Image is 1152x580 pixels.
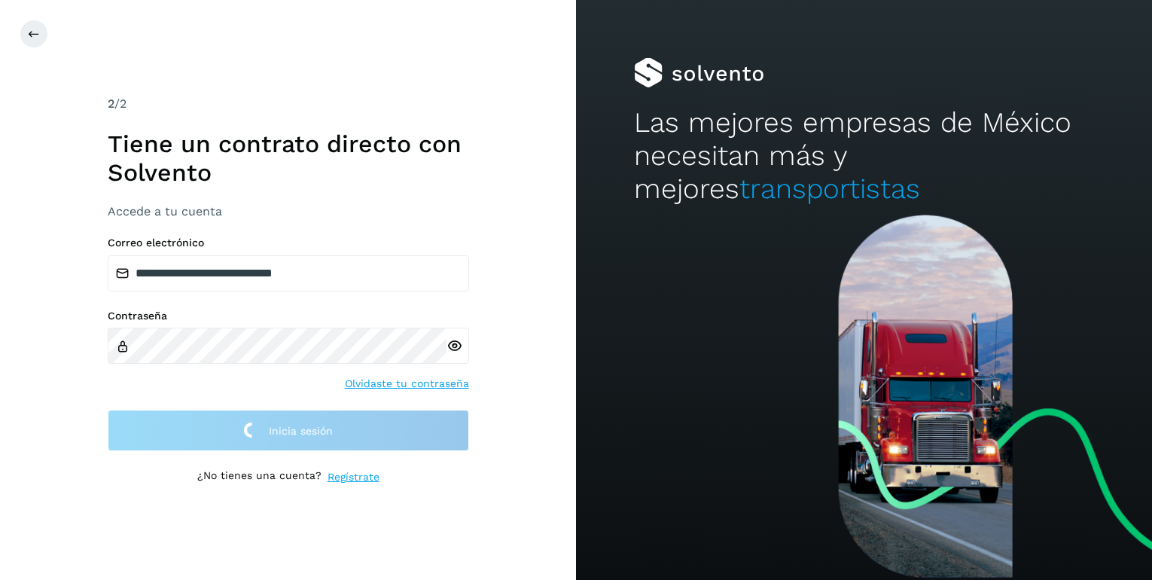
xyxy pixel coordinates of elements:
label: Contraseña [108,310,469,322]
a: Regístrate [328,469,379,485]
button: Inicia sesión [108,410,469,451]
h2: Las mejores empresas de México necesitan más y mejores [634,106,1095,206]
label: Correo electrónico [108,237,469,249]
span: transportistas [739,172,920,205]
span: 2 [108,96,114,111]
p: ¿No tienes una cuenta? [197,469,322,485]
div: /2 [108,95,469,113]
h3: Accede a tu cuenta [108,204,469,218]
h1: Tiene un contrato directo con Solvento [108,130,469,188]
span: Inicia sesión [269,426,333,436]
a: Olvidaste tu contraseña [345,376,469,392]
